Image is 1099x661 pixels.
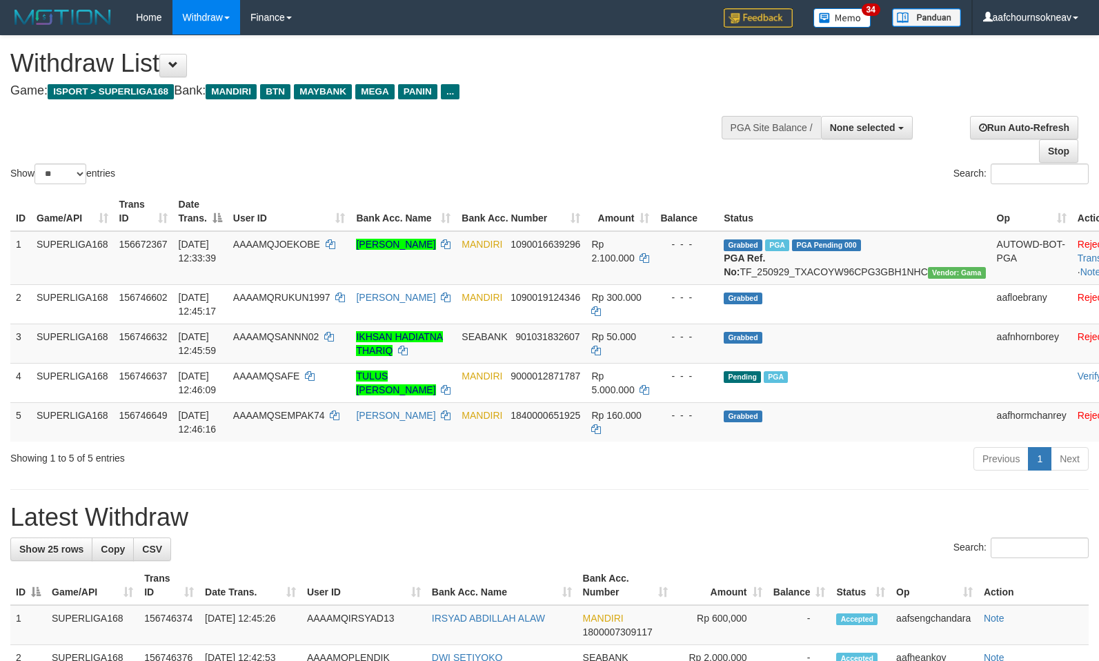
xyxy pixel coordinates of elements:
td: 3 [10,324,31,363]
span: 156746637 [119,371,168,382]
td: aafnhornborey [991,324,1072,363]
td: TF_250929_TXACOYW96CPG3GBH1NHC [718,231,991,285]
span: Copy 1800007309117 to clipboard [583,627,653,638]
a: Stop [1039,139,1078,163]
th: Date Trans.: activate to sort column ascending [199,566,301,605]
a: Note [984,613,1004,624]
td: Rp 600,000 [673,605,767,645]
img: MOTION_logo.png [10,7,115,28]
th: Bank Acc. Name: activate to sort column ascending [350,192,456,231]
th: Status: activate to sort column ascending [831,566,891,605]
span: [DATE] 12:33:39 [179,239,217,264]
span: 156746602 [119,292,168,303]
span: MANDIRI [462,410,502,421]
span: Marked by aafsengchandara [765,239,789,251]
label: Search: [953,164,1089,184]
span: None selected [830,122,895,133]
a: IRSYAD ABDILLAH ALAW [432,613,545,624]
td: SUPERLIGA168 [31,363,114,402]
span: Grabbed [724,332,762,344]
h4: Game: Bank: [10,84,719,98]
div: - - - [660,408,713,422]
span: PGA Pending [792,239,861,251]
span: Copy 901031832607 to clipboard [515,331,580,342]
span: MEGA [355,84,395,99]
span: Copy 1840000651925 to clipboard [511,410,580,421]
th: Status [718,192,991,231]
div: PGA Site Balance / [722,116,821,139]
span: MANDIRI [206,84,257,99]
span: Vendor URL: https://trx31.1velocity.biz [928,267,986,279]
th: User ID: activate to sort column ascending [301,566,426,605]
span: [DATE] 12:45:17 [179,292,217,317]
td: aafloebrany [991,284,1072,324]
th: Game/API: activate to sort column ascending [46,566,139,605]
div: - - - [660,369,713,383]
th: ID: activate to sort column descending [10,566,46,605]
td: 5 [10,402,31,442]
td: 2 [10,284,31,324]
span: Rp 160.000 [591,410,641,421]
span: SEABANK [462,331,507,342]
span: Show 25 rows [19,544,83,555]
span: [DATE] 12:46:16 [179,410,217,435]
a: Next [1051,447,1089,471]
img: Feedback.jpg [724,8,793,28]
th: Amount: activate to sort column ascending [673,566,767,605]
h1: Latest Withdraw [10,504,1089,531]
span: [DATE] 12:46:09 [179,371,217,395]
div: Showing 1 to 5 of 5 entries [10,446,448,465]
td: SUPERLIGA168 [31,231,114,285]
span: 156672367 [119,239,168,250]
a: TULUS [PERSON_NAME] [356,371,435,395]
th: Trans ID: activate to sort column ascending [114,192,173,231]
span: MAYBANK [294,84,352,99]
input: Search: [991,537,1089,558]
span: 156746632 [119,331,168,342]
th: Balance [655,192,718,231]
span: ISPORT > SUPERLIGA168 [48,84,174,99]
span: Copy 1090019124346 to clipboard [511,292,580,303]
th: Trans ID: activate to sort column ascending [139,566,199,605]
td: [DATE] 12:45:26 [199,605,301,645]
a: Run Auto-Refresh [970,116,1078,139]
span: Grabbed [724,239,762,251]
span: AAAAMQRUKUN1997 [233,292,330,303]
td: 4 [10,363,31,402]
div: - - - [660,237,713,251]
span: Rp 5.000.000 [591,371,634,395]
div: - - - [660,290,713,304]
td: aafsengchandara [891,605,978,645]
td: SUPERLIGA168 [31,284,114,324]
th: Bank Acc. Name: activate to sort column ascending [426,566,577,605]
span: Grabbed [724,293,762,304]
th: Game/API: activate to sort column ascending [31,192,114,231]
td: SUPERLIGA168 [31,402,114,442]
span: AAAAMQSAFE [233,371,299,382]
td: SUPERLIGA168 [31,324,114,363]
span: Grabbed [724,411,762,422]
span: Copy [101,544,125,555]
th: Balance: activate to sort column ascending [768,566,831,605]
img: panduan.png [892,8,961,27]
span: AAAAMQSEMPAK74 [233,410,325,421]
input: Search: [991,164,1089,184]
select: Showentries [34,164,86,184]
a: [PERSON_NAME] [356,292,435,303]
td: SUPERLIGA168 [46,605,139,645]
span: MANDIRI [583,613,624,624]
td: aafhormchanrey [991,402,1072,442]
a: Previous [973,447,1029,471]
td: 1 [10,605,46,645]
span: Accepted [836,613,878,625]
h1: Withdraw List [10,50,719,77]
span: PANIN [398,84,437,99]
a: [PERSON_NAME] [356,239,435,250]
span: Rp 50.000 [591,331,636,342]
span: 34 [862,3,880,16]
td: - [768,605,831,645]
a: IKHSAN HADIATNA THARIQ [356,331,443,356]
th: Amount: activate to sort column ascending [586,192,655,231]
div: - - - [660,330,713,344]
img: Button%20Memo.svg [813,8,871,28]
